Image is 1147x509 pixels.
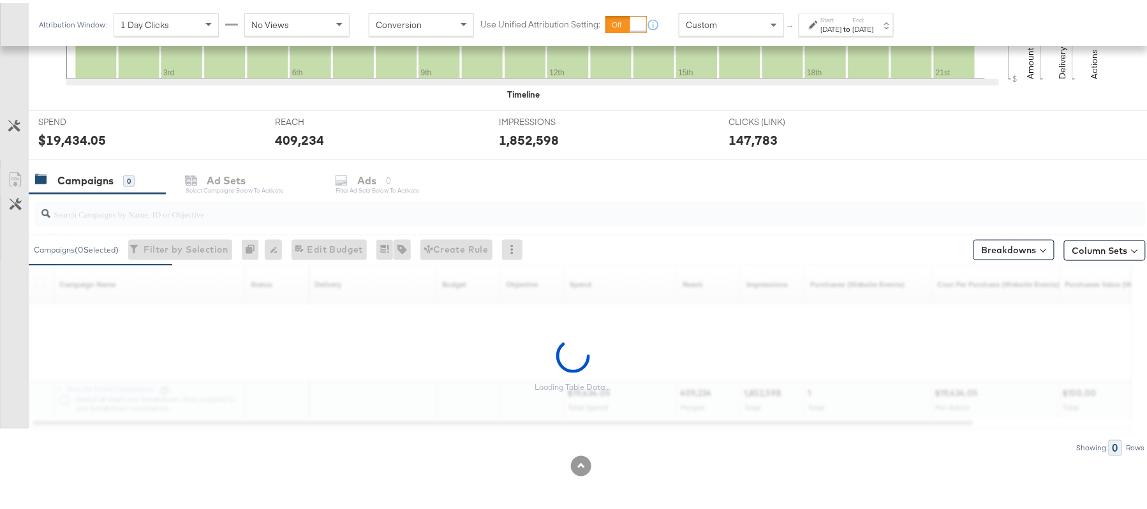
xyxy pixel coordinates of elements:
[500,113,595,125] span: IMPRESSIONS
[1057,43,1069,76] text: Delivery
[500,128,559,146] div: 1,852,598
[853,21,874,31] div: [DATE]
[38,113,134,125] span: SPEND
[785,22,797,26] span: ↑
[50,193,1044,218] input: Search Campaigns by Name, ID or Objective
[973,237,1054,257] button: Breakdowns
[507,85,540,98] div: Timeline
[853,13,874,21] label: End:
[1126,441,1146,450] div: Rows
[1076,441,1109,450] div: Showing:
[1025,20,1037,76] text: Amount (USD)
[38,128,106,146] div: $19,434.05
[38,17,107,26] div: Attribution Window:
[535,379,611,389] div: Loading Table Data...
[480,15,600,27] label: Use Unified Attribution Setting:
[1109,437,1122,453] div: 0
[1064,237,1146,258] button: Column Sets
[34,241,119,253] div: Campaigns ( 0 Selected)
[821,13,842,21] label: Start:
[275,113,371,125] span: REACH
[729,113,824,125] span: CLICKS (LINK)
[686,16,717,27] span: Custom
[376,16,422,27] span: Conversion
[123,172,135,184] div: 0
[242,237,265,257] div: 0
[729,128,778,146] div: 147,783
[251,16,289,27] span: No Views
[842,21,853,31] strong: to
[821,21,842,31] div: [DATE]
[57,170,114,185] div: Campaigns
[1089,46,1100,76] text: Actions
[121,16,169,27] span: 1 Day Clicks
[275,128,324,146] div: 409,234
